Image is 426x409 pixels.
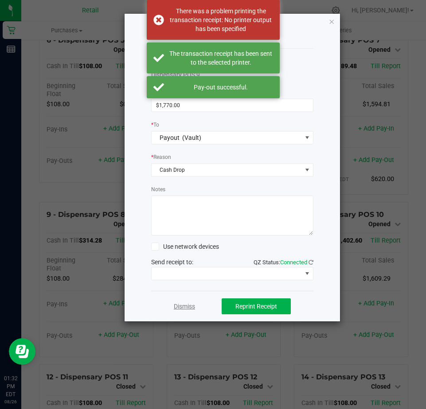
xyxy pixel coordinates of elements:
[151,259,193,266] span: Send receipt to:
[169,83,273,92] div: Pay-out successful.
[280,259,307,266] span: Connected
[174,302,195,311] a: Dismiss
[151,242,219,251] label: Use network devices
[222,298,291,314] button: Reprint Receipt
[152,164,302,176] span: Cash Drop
[151,153,171,161] label: Reason
[182,134,201,141] span: (Vault)
[169,7,273,33] div: There was a problem printing the transaction receipt: No printer output has been specified
[254,259,313,266] span: QZ Status:
[151,70,313,80] div: Dispensary POS 9
[151,121,159,129] label: To
[151,185,165,193] label: Notes
[235,303,277,310] span: Reprint Receipt
[169,49,273,67] div: The transaction receipt has been sent to the selected printer.
[160,134,180,141] span: Payout
[9,338,35,365] iframe: Resource center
